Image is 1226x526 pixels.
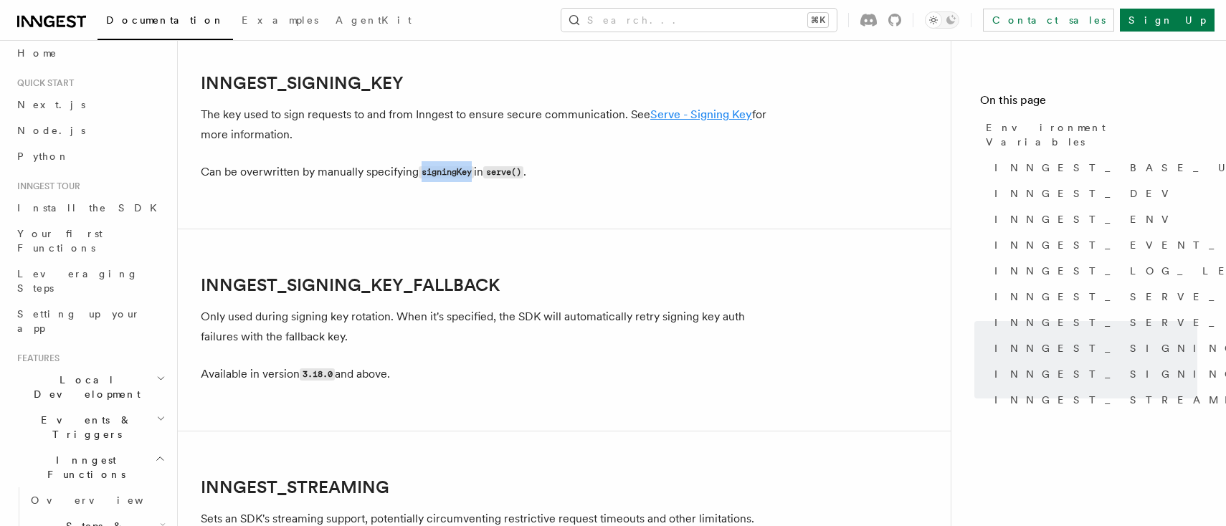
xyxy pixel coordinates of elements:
[11,77,74,89] span: Quick start
[989,258,1197,284] a: INNGEST_LOG_LEVEL
[17,228,103,254] span: Your first Functions
[483,166,523,178] code: serve()
[11,40,168,66] a: Home
[989,310,1197,335] a: INNGEST_SERVE_PATH
[650,107,752,121] a: Serve - Signing Key
[989,361,1197,387] a: INNGEST_SIGNING_KEY_FALLBACK
[98,4,233,40] a: Documentation
[989,155,1197,181] a: INNGEST_BASE_URL
[336,14,412,26] span: AgentKit
[11,407,168,447] button: Events & Triggers
[11,301,168,341] a: Setting up your app
[201,364,774,385] p: Available in version and above.
[994,212,1177,226] span: INNGEST_ENV
[925,11,959,29] button: Toggle dark mode
[989,387,1197,413] a: INNGEST_STREAMING
[17,99,85,110] span: Next.js
[17,46,57,60] span: Home
[11,413,156,441] span: Events & Triggers
[994,186,1177,201] span: INNGEST_DEV
[983,9,1114,32] a: Contact sales
[233,4,327,39] a: Examples
[986,120,1197,149] span: Environment Variables
[980,115,1197,155] a: Environment Variables
[11,181,80,192] span: Inngest tour
[1120,9,1215,32] a: Sign Up
[989,335,1197,361] a: INNGEST_SIGNING_KEY
[201,477,389,497] a: INNGEST_STREAMING
[201,307,774,347] p: Only used during signing key rotation. When it's specified, the SDK will automatically retry sign...
[106,14,224,26] span: Documentation
[989,232,1197,258] a: INNGEST_EVENT_KEY
[11,195,168,221] a: Install the SDK
[17,308,141,334] span: Setting up your app
[11,373,156,401] span: Local Development
[419,166,474,178] code: signingKey
[25,487,168,513] a: Overview
[11,92,168,118] a: Next.js
[11,353,60,364] span: Features
[17,268,138,294] span: Leveraging Steps
[808,13,828,27] kbd: ⌘K
[17,202,166,214] span: Install the SDK
[300,368,335,381] code: 3.18.0
[11,118,168,143] a: Node.js
[201,275,500,295] a: INNGEST_SIGNING_KEY_FALLBACK
[242,14,318,26] span: Examples
[989,284,1197,310] a: INNGEST_SERVE_HOST
[31,494,179,506] span: Overview
[201,105,774,145] p: The key used to sign requests to and from Inngest to ensure secure communication. See for more in...
[11,221,168,261] a: Your first Functions
[561,9,837,32] button: Search...⌘K
[989,206,1197,232] a: INNGEST_ENV
[201,162,774,183] p: Can be overwritten by manually specifying in .
[11,143,168,169] a: Python
[201,73,404,93] a: INNGEST_SIGNING_KEY
[989,181,1197,206] a: INNGEST_DEV
[11,367,168,407] button: Local Development
[17,125,85,136] span: Node.js
[327,4,420,39] a: AgentKit
[17,150,70,162] span: Python
[980,92,1197,115] h4: On this page
[11,447,168,487] button: Inngest Functions
[11,453,155,482] span: Inngest Functions
[11,261,168,301] a: Leveraging Steps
